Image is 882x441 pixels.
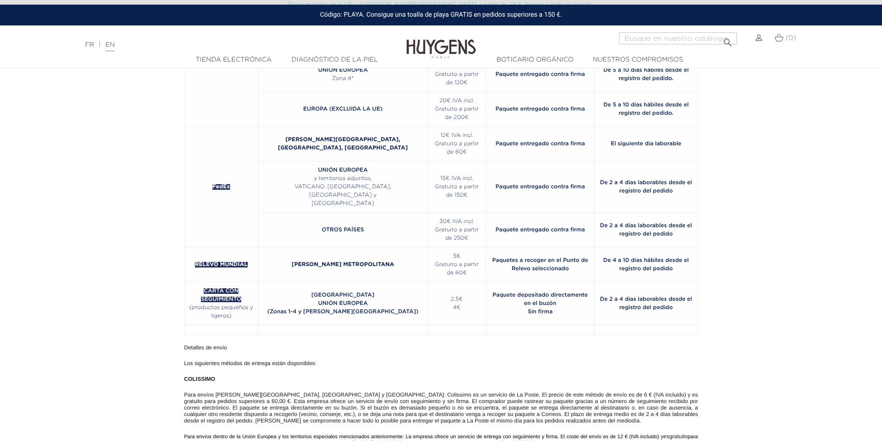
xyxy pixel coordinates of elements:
a: Boticario orgánico [489,55,582,65]
font: 12€ IVA incl. [440,133,473,138]
font: Gratuito a partir de 60€ [435,141,478,155]
font: De 2 a 4 días laborables desde el registro del pedido [600,180,692,194]
font: [GEOGRAPHIC_DATA] [311,292,374,298]
font: Detalles de envío [184,344,227,351]
font: OTROS PAÍSES [322,227,364,233]
a: EN [106,42,115,51]
img: Huygens [407,25,476,60]
a: Tienda electrónica [188,55,280,65]
a: Diagnóstico de la piel [287,55,383,65]
font: (0) [786,35,796,41]
font: Paquete entregado contra firma [495,106,585,112]
font: FedEx [213,184,230,190]
font: Envío gratuito en la UE y el [PERSON_NAME][GEOGRAPHIC_DATA] a partir de 75 €. Envíos a todo el mu... [288,1,594,8]
font: Boticario orgánico [496,56,574,63]
font: Los siguientes métodos de entrega están disponibles: [184,360,317,366]
font: De 4 a 10 días hábiles desde el registro del pedido [603,258,689,272]
font: Paquete entregado contra firma [495,141,585,147]
font: De 5 a 10 días hábiles desde el registro del pedido. [603,102,688,116]
font: Para envíos dentro de la Unión Europea y los territorios especiales mencionados anteriormente: La... [184,434,663,440]
font: 2,5€ [451,297,463,302]
font: VATICANO, [GEOGRAPHIC_DATA], [GEOGRAPHIC_DATA] y [294,184,391,198]
font: Paquete depositado directamente en el buzón [493,292,588,306]
font: UNIÓN EUROPEA [318,301,368,306]
a: FR [85,42,94,48]
font: El siguiente día laborable [611,141,682,147]
font: Zona 4* [332,76,354,81]
button:  [719,30,736,42]
font: Diagnóstico de la piel [292,56,378,63]
font: (Zonas 1-4 y [PERSON_NAME][GEOGRAPHIC_DATA]) [267,309,419,315]
font: RELEVO MUNDIAL [195,262,248,267]
font: (productos pequeños y ligeros) [189,305,253,319]
font: Gratuito a partir de 60€ [435,262,478,276]
font: Gratuito a partir de 150€ [435,184,478,198]
font: Gratuito a partir de 250€ [435,227,478,241]
font: De 5 a 10 días hábiles desde el registro del pedido. [603,68,688,81]
font: Gratuito a partir de 120€ [435,72,478,86]
font: 20€ IVA incl. [439,98,474,104]
font: Paquete entregado contra firma [495,227,585,233]
font: y territorios adjuntos, [314,176,372,181]
font: UNIÓN EUROPEA [318,168,368,173]
font: gratuito [669,433,688,440]
font: Para envíos [PERSON_NAME][GEOGRAPHIC_DATA], [GEOGRAPHIC_DATA] y [GEOGRAPHIC_DATA]: Colissimo es u... [184,391,698,424]
font: 5€ [453,254,461,259]
font: CARTA CON SEGUIMIENTO [201,288,241,302]
font: COLISSIMO [184,376,215,382]
font: De 2 a 4 días laborables desde el registro del pedido [600,297,692,311]
font: [GEOGRAPHIC_DATA] [312,201,374,206]
font: Gratuito a partir de 200€ [435,106,478,120]
input: Buscar [619,32,737,44]
font: | [99,41,101,49]
font:  [722,37,733,48]
font: 15€ IVA incl. [440,176,473,181]
font: [PERSON_NAME][GEOGRAPHIC_DATA], [GEOGRAPHIC_DATA], [GEOGRAPHIC_DATA] [278,137,407,151]
a: Nuestros compromisos [588,55,688,65]
font: Sin firma [528,309,553,315]
font: Nuestros compromisos [593,56,683,63]
font: Paquete entregado contra firma [495,184,585,190]
font: UNIÓN EUROPEA [318,68,368,73]
font: es [663,433,669,440]
font: 4€ [453,305,461,311]
font: Paquetes a recoger en el Punto de Relevo seleccionado [492,258,588,272]
font: De 2 a 4 días laborables desde el registro del pedido [600,223,692,237]
font: 12€ IVA incl. [440,63,473,69]
font: Tienda electrónica [196,56,272,63]
font: EN [106,42,115,48]
font: 30€ IVA incl. [439,219,474,224]
font: EUROPA (EXCLUIDA LA UE) [303,106,382,112]
font: Código: PLAYA. Consigue una toalla de playa GRATIS en pedidos superiores a 150 €. [320,11,562,19]
font: Paquete entregado contra firma [495,72,585,77]
font: [PERSON_NAME] METROPOLITANA [292,262,394,267]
